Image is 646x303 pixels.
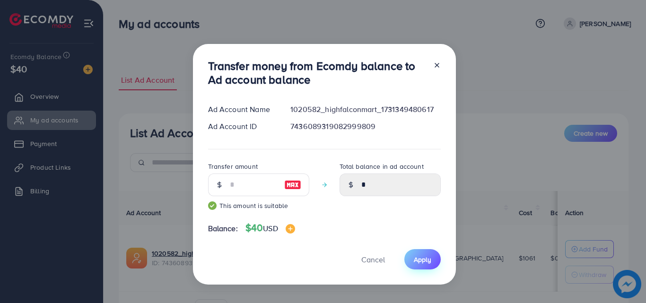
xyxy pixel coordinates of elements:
h3: Transfer money from Ecomdy balance to Ad account balance [208,59,426,87]
span: Cancel [361,254,385,265]
h4: $40 [245,222,295,234]
img: image [284,179,301,190]
img: guide [208,201,217,210]
img: image [286,224,295,234]
div: Ad Account ID [201,121,283,132]
button: Apply [404,249,441,269]
span: Apply [414,255,431,264]
div: Ad Account Name [201,104,283,115]
span: Balance: [208,223,238,234]
label: Total balance in ad account [340,162,424,171]
label: Transfer amount [208,162,258,171]
div: 1020582_highfalconmart_1731349480617 [283,104,448,115]
button: Cancel [349,249,397,269]
div: 7436089319082999809 [283,121,448,132]
span: USD [263,223,278,234]
small: This amount is suitable [208,201,309,210]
